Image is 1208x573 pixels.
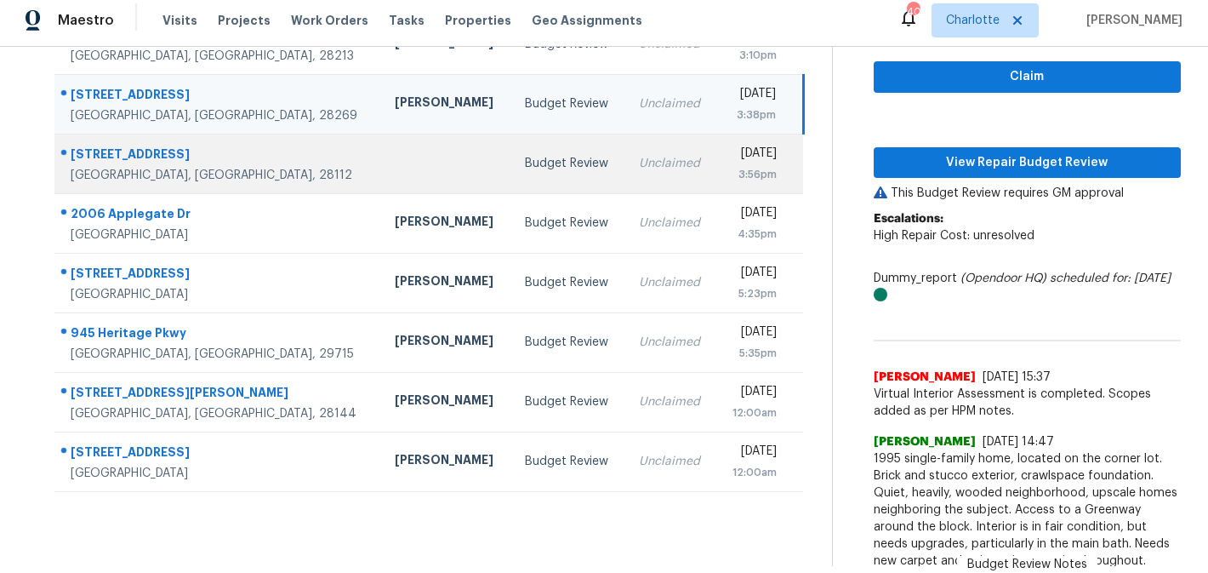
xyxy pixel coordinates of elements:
div: [GEOGRAPHIC_DATA], [GEOGRAPHIC_DATA], 28269 [71,107,368,124]
div: 3:10pm [730,47,777,64]
div: [PERSON_NAME] [395,392,498,413]
span: Claim [887,66,1167,88]
span: [PERSON_NAME] [874,433,976,450]
div: Unclaimed [639,155,703,172]
div: Budget Review [525,155,612,172]
div: Budget Review [525,215,612,232]
div: [DATE] [730,264,777,285]
div: [PERSON_NAME] [395,332,498,353]
div: Unclaimed [639,274,703,291]
div: Budget Review [525,334,612,351]
div: Budget Review [525,393,612,410]
div: [STREET_ADDRESS] [71,265,368,286]
div: Budget Review [525,274,612,291]
span: Work Orders [291,12,368,29]
div: Unclaimed [639,334,703,351]
div: [DATE] [730,145,777,166]
div: [GEOGRAPHIC_DATA] [71,226,368,244]
i: (Opendoor HQ) [960,272,1046,284]
div: [DATE] [730,383,777,404]
div: [GEOGRAPHIC_DATA] [71,465,368,482]
div: 945 Heritage Pkwy [71,324,368,346]
div: [STREET_ADDRESS] [71,86,368,107]
div: 2006 Applegate Dr [71,205,368,226]
span: [PERSON_NAME] [874,369,976,386]
div: 4:35pm [730,226,777,243]
div: [STREET_ADDRESS] [71,444,368,465]
span: Geo Assignments [532,12,642,29]
span: Virtual Interior Assessment is completed. Scopes added as per HPM notes. [874,386,1181,420]
span: Tasks [389,14,425,26]
div: [DATE] [730,85,776,106]
span: 1995 single-family home, located on the corner lot. Brick and stucco exterior, crawlspace foundat... [874,450,1181,570]
div: 5:35pm [730,345,777,362]
button: View Repair Budget Review [874,147,1181,179]
div: Budget Review [525,453,612,470]
div: [GEOGRAPHIC_DATA], [GEOGRAPHIC_DATA], 29715 [71,346,368,363]
div: Unclaimed [639,453,703,470]
p: This Budget Review requires GM approval [874,185,1181,202]
div: Unclaimed [639,95,703,112]
span: Budget Review Notes [957,556,1097,573]
div: 12:00am [730,404,777,421]
span: [DATE] 15:37 [983,371,1051,383]
i: scheduled for: [DATE] [1050,272,1171,284]
div: [GEOGRAPHIC_DATA], [GEOGRAPHIC_DATA], 28144 [71,405,368,422]
div: [DATE] [730,443,777,464]
div: [DATE] [730,324,777,345]
span: Maestro [58,12,114,29]
div: Budget Review [525,95,612,112]
div: 5:23pm [730,285,777,302]
div: 12:00am [730,464,777,481]
div: 40 [907,3,919,20]
div: [STREET_ADDRESS] [71,146,368,167]
div: 3:56pm [730,166,777,183]
span: [DATE] 14:47 [983,436,1054,448]
div: [PERSON_NAME] [395,272,498,294]
div: [GEOGRAPHIC_DATA] [71,286,368,303]
span: View Repair Budget Review [887,152,1167,174]
span: [PERSON_NAME] [1080,12,1182,29]
div: [PERSON_NAME] [395,451,498,473]
div: [GEOGRAPHIC_DATA], [GEOGRAPHIC_DATA], 28213 [71,48,368,65]
div: [PERSON_NAME] [395,94,498,115]
div: 3:38pm [730,106,776,123]
div: [DATE] [730,204,777,226]
span: High Repair Cost: unresolved [874,230,1034,242]
span: Properties [445,12,511,29]
span: Visits [162,12,197,29]
span: Charlotte [946,12,1000,29]
div: Dummy_report [874,270,1181,304]
span: Projects [218,12,271,29]
div: Unclaimed [639,215,703,232]
div: Unclaimed [639,393,703,410]
div: [STREET_ADDRESS][PERSON_NAME] [71,384,368,405]
div: [PERSON_NAME] [395,213,498,234]
button: Claim [874,61,1181,93]
b: Escalations: [874,213,943,225]
div: [GEOGRAPHIC_DATA], [GEOGRAPHIC_DATA], 28112 [71,167,368,184]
